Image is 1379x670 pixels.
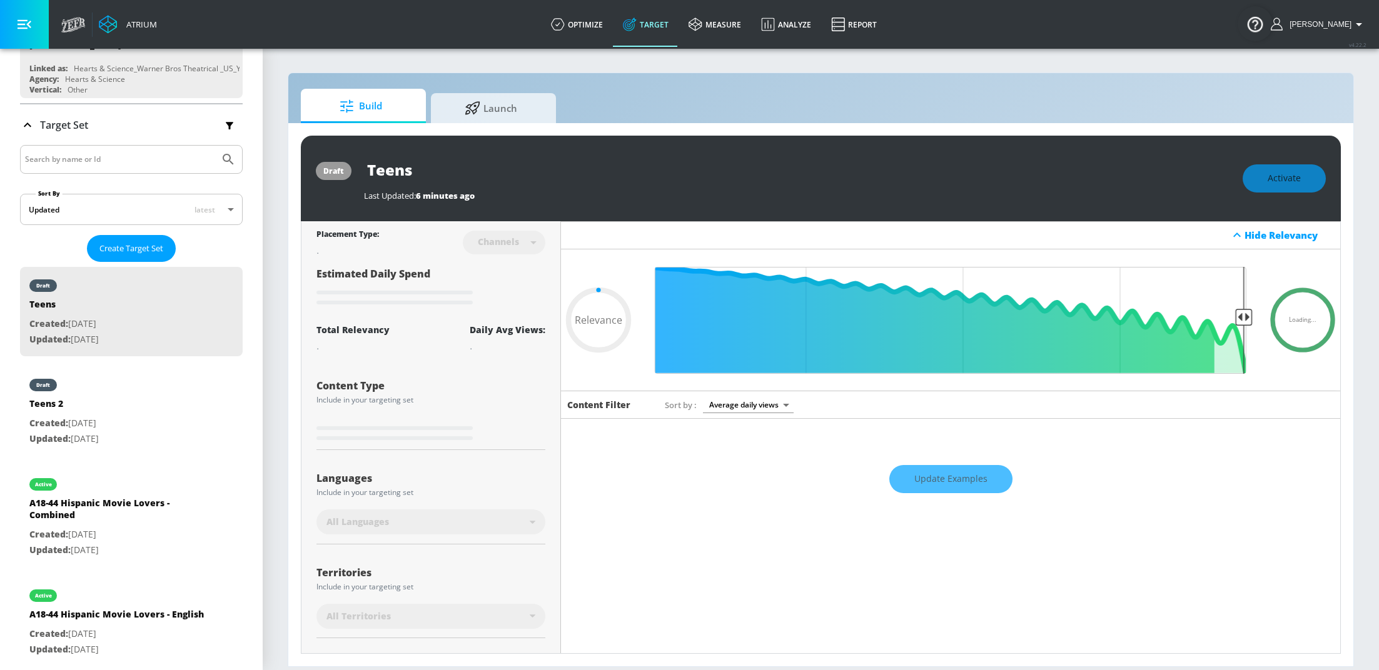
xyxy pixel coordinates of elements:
a: Target [613,2,679,47]
div: All Territories [316,604,545,629]
span: Estimated Daily Spend [316,267,430,281]
div: Atrium [121,19,157,30]
span: Created: [29,627,68,639]
div: Languages [316,473,545,483]
label: Sort By [36,189,63,197]
div: activeA18-44 Hispanic Movie Lovers - EnglishCreated:[DATE]Updated:[DATE] [20,577,243,666]
span: Sort by [665,399,697,411]
span: Created: [29,317,68,329]
a: Analyze [751,2,821,47]
div: draft [36,382,50,388]
p: [DATE] [29,332,99,347]
span: Created: [29,528,68,540]
div: A18-44 Hispanic Movie Lovers - Combined [29,497,205,527]
button: [PERSON_NAME] [1271,17,1366,32]
div: draft [36,282,50,289]
span: Create Target Set [99,241,163,256]
span: Updated: [29,333,71,345]
a: optimize [541,2,613,47]
input: Final Threshold [649,267,1253,374]
div: Include in your targeting set [316,489,545,496]
span: Updated: [29,432,71,444]
div: Last Updated: [364,190,1230,201]
a: Atrium [99,15,157,34]
div: Warner Bros Theatrical (WBTH) [GEOGRAPHIC_DATA]Linked as:Hearts & Science_Warner Bros Theatrical ... [20,21,243,98]
span: login as: stephanie.wolklin@zefr.com [1285,20,1351,29]
div: Channels [472,236,525,247]
p: [DATE] [29,316,99,332]
div: active [35,481,52,487]
div: Target Set [20,104,243,146]
div: Total Relevancy [316,324,390,336]
span: All Languages [326,516,389,528]
span: Loading... [1289,317,1316,323]
span: Launch [443,93,538,123]
span: Updated: [29,643,71,655]
div: Include in your targeting set [316,583,545,591]
span: v 4.22.2 [1349,41,1366,48]
div: Content Type [316,381,545,391]
button: Open Resource Center [1238,6,1273,41]
div: Vertical: [29,84,61,95]
div: Other [68,84,88,95]
div: Estimated Daily Spend [316,267,545,309]
h6: Content Filter [567,399,630,411]
a: Report [821,2,887,47]
div: Teens [29,298,99,316]
div: Territories [316,567,545,577]
div: Hide Relevancy [561,221,1340,249]
div: Include in your targeting set [316,396,545,404]
div: All Languages [316,509,545,534]
div: Linked as: [29,63,68,74]
p: [DATE] [29,626,204,642]
span: Updated: [29,544,71,556]
p: [DATE] [29,542,205,558]
div: A18-44 Hispanic Movie Lovers - English [29,608,204,626]
div: Average daily views [703,396,794,413]
input: Search by name or Id [25,151,215,167]
div: Daily Avg Views: [470,324,545,336]
div: draftTeensCreated:[DATE]Updated:[DATE] [20,267,243,356]
button: Create Target Set [87,235,176,262]
div: Updated [29,204,59,215]
p: [DATE] [29,527,205,542]
div: draftTeens 2Created:[DATE]Updated:[DATE] [20,366,243,456]
div: Teens 2 [29,397,99,416]
p: [DATE] [29,642,204,657]
span: All Territories [326,610,391,622]
p: [DATE] [29,416,99,431]
div: activeA18-44 Hispanic Movie Lovers - CombinedCreated:[DATE]Updated:[DATE] [20,466,243,567]
div: Hide Relevancy [1245,229,1333,241]
span: Created: [29,417,68,429]
p: [DATE] [29,431,99,447]
span: Relevance [575,315,622,325]
span: latest [194,204,215,215]
p: Target Set [40,118,88,132]
div: draft [323,166,344,176]
div: Hearts & Science_Warner Bros Theatrical _US_YouTube_GoogleAds [74,63,308,74]
div: active [35,592,52,599]
div: Hearts & Science [65,74,125,84]
span: 6 minutes ago [416,190,475,201]
a: measure [679,2,751,47]
div: Agency: [29,74,59,84]
div: Placement Type: [316,229,379,242]
span: Build [313,91,408,121]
